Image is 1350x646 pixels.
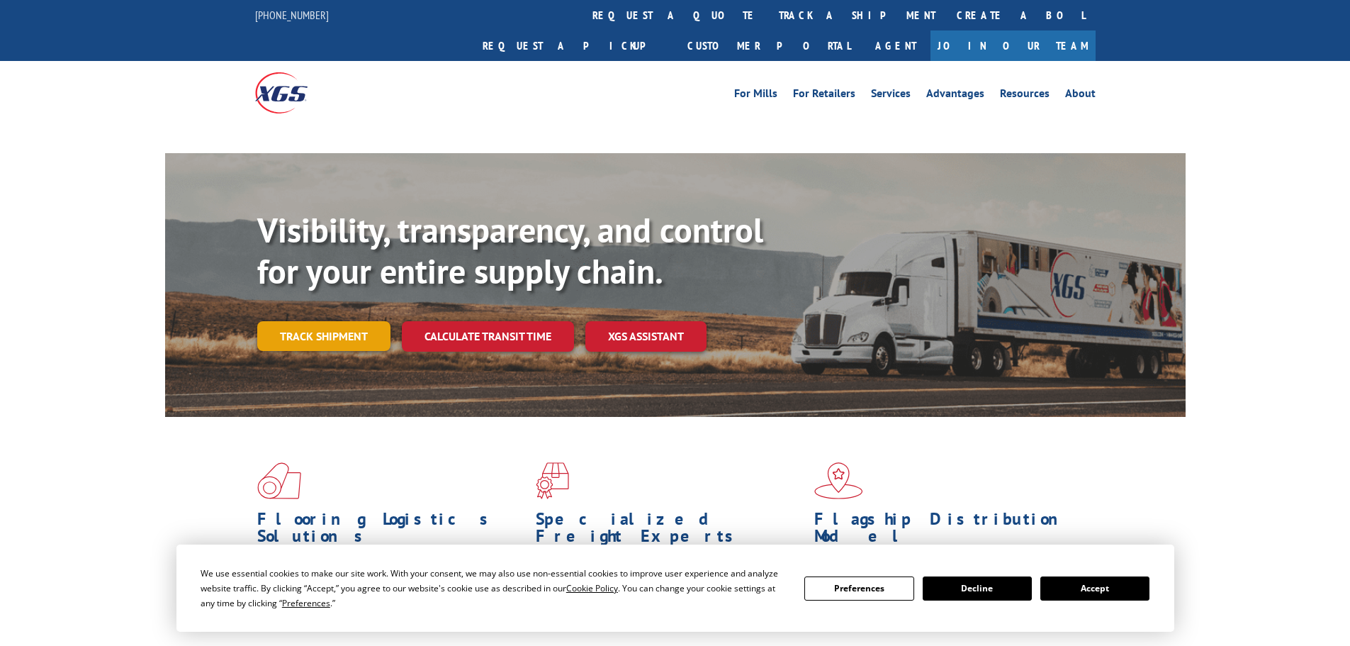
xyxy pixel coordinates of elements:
[257,321,390,351] a: Track shipment
[257,208,763,293] b: Visibility, transparency, and control for your entire supply chain.
[1000,88,1050,104] a: Resources
[257,511,525,552] h1: Flooring Logistics Solutions
[1065,88,1096,104] a: About
[923,577,1032,601] button: Decline
[804,577,913,601] button: Preferences
[472,30,677,61] a: Request a pickup
[926,88,984,104] a: Advantages
[930,30,1096,61] a: Join Our Team
[201,566,787,611] div: We use essential cookies to make our site work. With your consent, we may also use non-essential ...
[176,545,1174,632] div: Cookie Consent Prompt
[566,582,618,594] span: Cookie Policy
[871,88,911,104] a: Services
[677,30,861,61] a: Customer Portal
[255,8,329,22] a: [PHONE_NUMBER]
[257,462,301,499] img: xgs-icon-total-supply-chain-intelligence-red
[814,462,863,499] img: xgs-icon-flagship-distribution-model-red
[734,88,777,104] a: For Mills
[793,88,855,104] a: For Retailers
[1040,577,1149,601] button: Accept
[536,511,804,552] h1: Specialized Freight Experts
[814,511,1082,552] h1: Flagship Distribution Model
[585,321,707,352] a: XGS ASSISTANT
[861,30,930,61] a: Agent
[402,321,574,352] a: Calculate transit time
[282,597,330,609] span: Preferences
[536,462,569,499] img: xgs-icon-focused-on-flooring-red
